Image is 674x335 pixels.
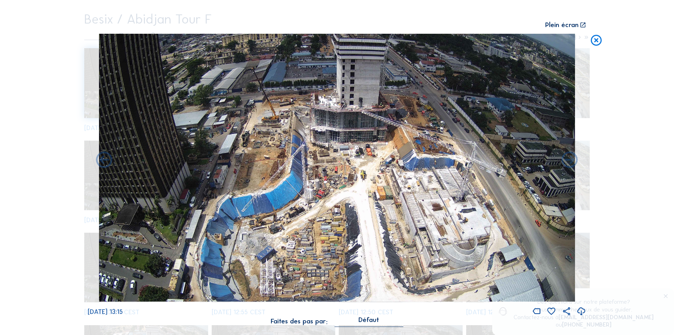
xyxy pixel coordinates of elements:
i: Forward [94,151,114,170]
div: Défaut [335,317,403,327]
div: Défaut [358,317,379,323]
span: [DATE] 13:15 [88,308,123,316]
div: Faites des pas par: [271,318,328,325]
img: Image [99,34,575,302]
i: Back [560,151,580,170]
div: Plein écran [545,22,579,29]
